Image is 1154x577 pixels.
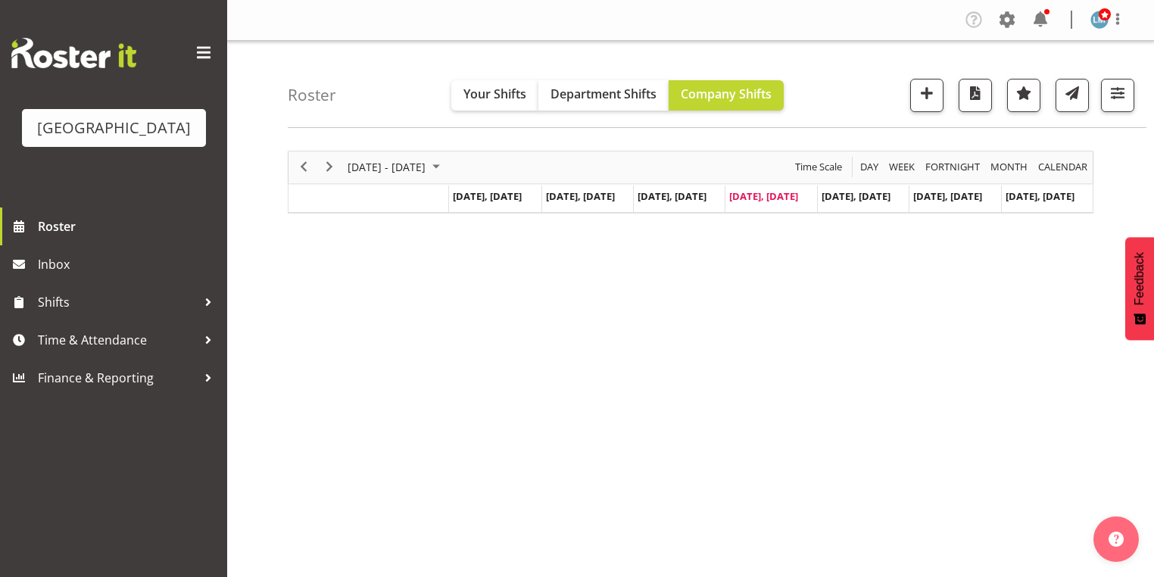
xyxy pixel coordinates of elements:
button: Department Shifts [538,80,669,111]
button: Timeline Day [858,158,881,176]
span: Roster [38,215,220,238]
span: Time Scale [794,158,844,176]
span: [DATE], [DATE] [453,189,522,203]
img: lesley-mckenzie127.jpg [1090,11,1109,29]
span: Inbox [38,253,220,276]
span: Month [989,158,1029,176]
button: Highlight an important date within the roster. [1007,79,1040,112]
span: Day [859,158,880,176]
div: [GEOGRAPHIC_DATA] [37,117,191,139]
span: [DATE], [DATE] [1006,189,1074,203]
span: Week [887,158,916,176]
div: previous period [291,151,317,183]
button: Next [320,158,340,176]
span: Time & Attendance [38,329,197,351]
button: Filter Shifts [1101,79,1134,112]
span: calendar [1037,158,1089,176]
span: Shifts [38,291,197,313]
span: [DATE], [DATE] [822,189,890,203]
span: Department Shifts [550,86,657,102]
span: Fortnight [924,158,981,176]
button: Time Scale [793,158,845,176]
button: Fortnight [923,158,983,176]
button: Send a list of all shifts for the selected filtered period to all rostered employees. [1056,79,1089,112]
span: Feedback [1133,252,1146,305]
button: Timeline Month [988,158,1031,176]
img: help-xxl-2.png [1109,532,1124,547]
span: [DATE], [DATE] [729,189,798,203]
button: Feedback - Show survey [1125,237,1154,340]
span: [DATE], [DATE] [913,189,982,203]
span: Your Shifts [463,86,526,102]
span: Company Shifts [681,86,772,102]
img: Rosterit website logo [11,38,136,68]
span: Finance & Reporting [38,366,197,389]
span: [DATE], [DATE] [638,189,706,203]
button: Your Shifts [451,80,538,111]
button: Company Shifts [669,80,784,111]
button: Previous [294,158,314,176]
button: Download a PDF of the roster according to the set date range. [959,79,992,112]
span: [DATE] - [DATE] [346,158,427,176]
div: Timeline Week of September 18, 2025 [288,151,1093,214]
button: Add a new shift [910,79,943,112]
button: Timeline Week [887,158,918,176]
div: September 15 - 21, 2025 [342,151,449,183]
span: [DATE], [DATE] [546,189,615,203]
h4: Roster [288,86,336,104]
div: next period [317,151,342,183]
button: September 2025 [345,158,447,176]
button: Month [1036,158,1090,176]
